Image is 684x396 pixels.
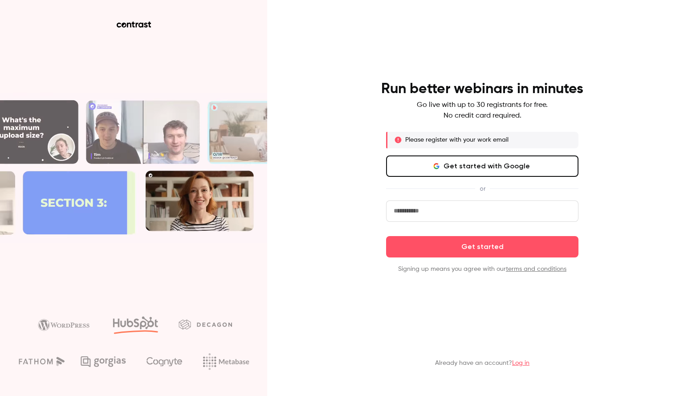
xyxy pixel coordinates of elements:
button: Get started [386,236,578,257]
a: terms and conditions [506,266,566,272]
p: Go live with up to 30 registrants for free. No credit card required. [417,100,548,121]
a: Log in [512,360,529,366]
p: Please register with your work email [405,135,509,144]
img: decagon [179,319,232,329]
span: or [475,184,490,193]
p: Signing up means you agree with our [386,265,578,274]
h4: Run better webinars in minutes [381,80,583,98]
p: Already have an account? [435,359,529,367]
button: Get started with Google [386,155,578,177]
